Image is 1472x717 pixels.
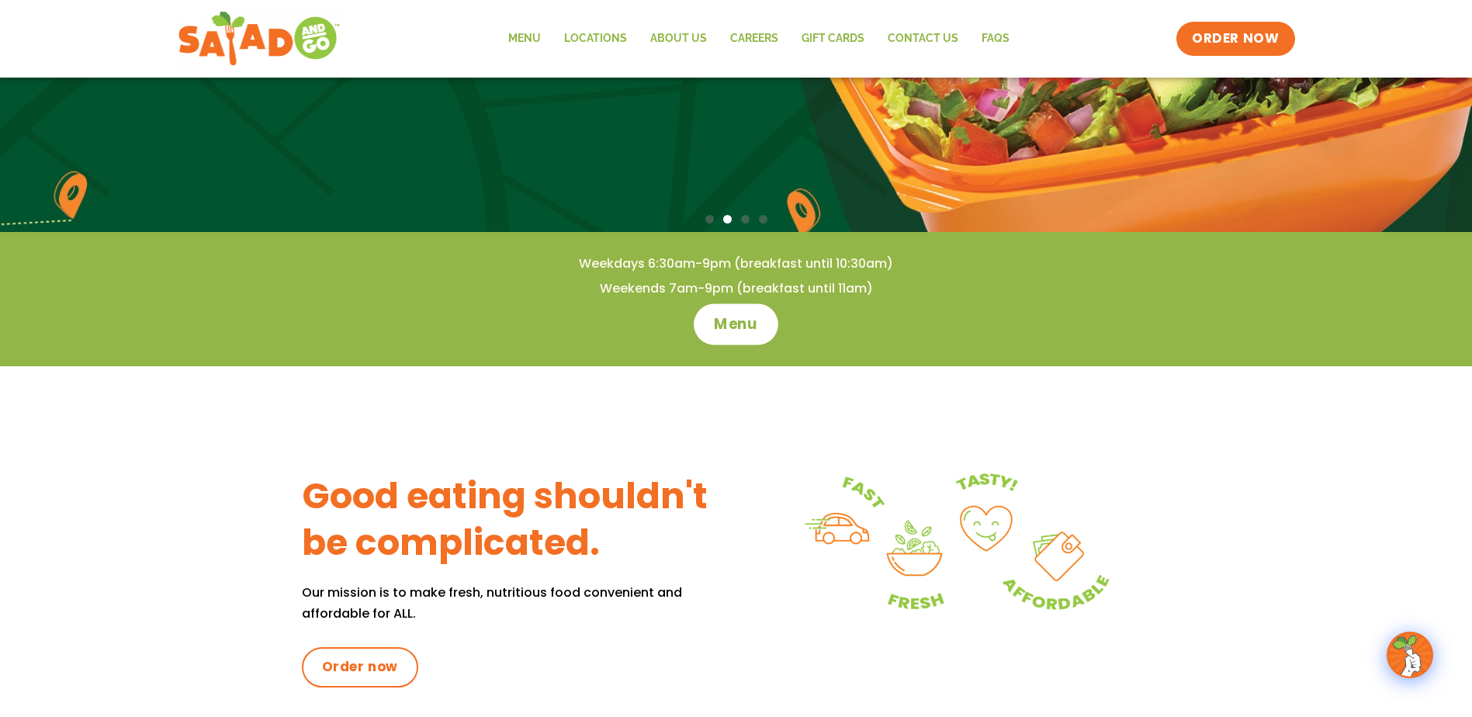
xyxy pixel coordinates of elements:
[694,303,778,345] a: Menu
[322,658,398,677] span: Order now
[302,647,418,688] a: Order now
[1192,29,1279,48] span: ORDER NOW
[552,21,639,57] a: Locations
[970,21,1021,57] a: FAQs
[741,215,750,223] span: Go to slide 3
[302,582,736,624] p: Our mission is to make fresh, nutritious food convenient and affordable for ALL.
[759,215,767,223] span: Go to slide 4
[497,21,552,57] a: Menu
[302,473,736,566] h3: Good eating shouldn't be complicated.
[705,215,714,223] span: Go to slide 1
[714,314,758,334] span: Menu
[876,21,970,57] a: Contact Us
[719,21,790,57] a: Careers
[639,21,719,57] a: About Us
[1176,22,1294,56] a: ORDER NOW
[31,280,1441,297] h4: Weekends 7am-9pm (breakfast until 11am)
[178,8,341,70] img: new-SAG-logo-768×292
[1388,633,1432,677] img: wpChatIcon
[497,21,1021,57] nav: Menu
[723,215,732,223] span: Go to slide 2
[31,255,1441,272] h4: Weekdays 6:30am-9pm (breakfast until 10:30am)
[790,21,876,57] a: GIFT CARDS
